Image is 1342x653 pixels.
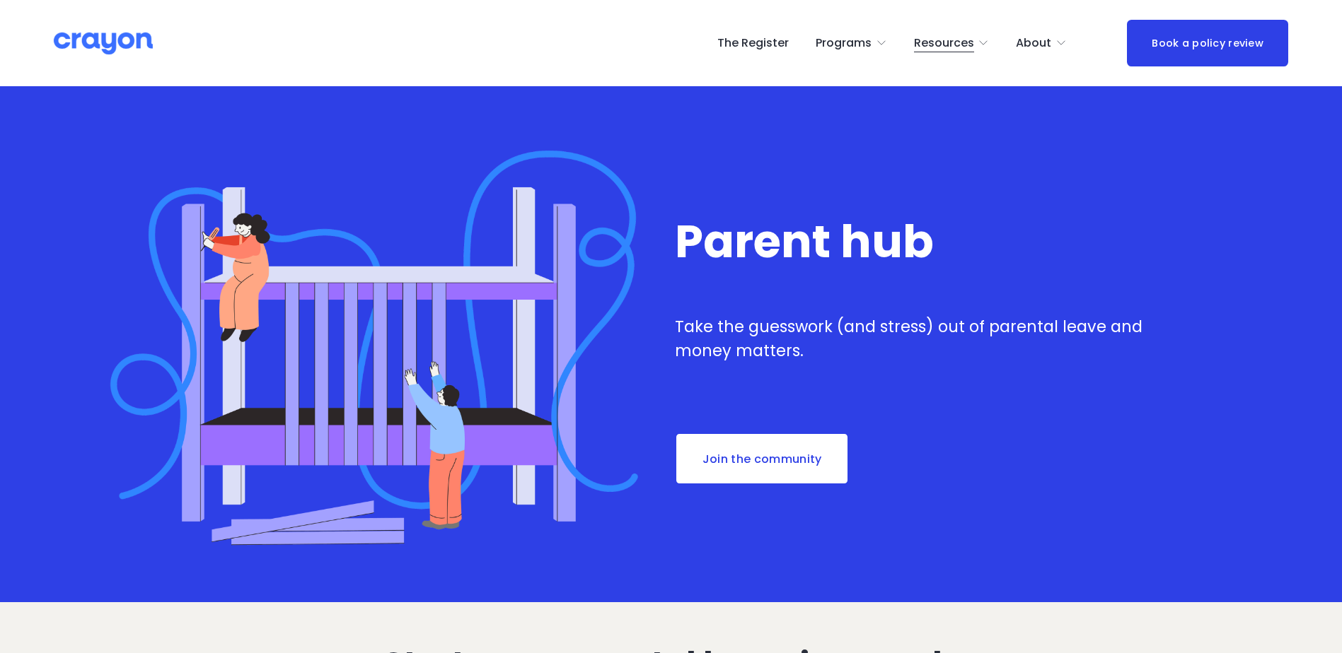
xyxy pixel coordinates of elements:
[1016,32,1067,54] a: folder dropdown
[1016,33,1051,54] span: About
[675,433,849,485] a: Join the community
[717,32,789,54] a: The Register
[675,315,1154,363] p: Take the guesswork (and stress) out of parental leave and money matters.
[816,33,872,54] span: Programs
[914,32,990,54] a: folder dropdown
[675,218,1154,266] h1: Parent hub
[816,32,887,54] a: folder dropdown
[914,33,974,54] span: Resources
[1127,20,1288,66] a: Book a policy review
[54,31,153,56] img: Crayon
